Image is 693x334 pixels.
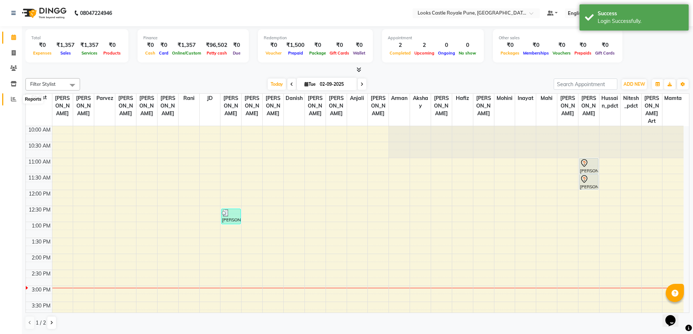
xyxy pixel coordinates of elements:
[410,94,431,110] span: Akshay
[263,94,283,118] span: [PERSON_NAME]
[436,51,457,56] span: Ongoing
[431,94,452,118] span: [PERSON_NAME]
[303,81,318,87] span: Tue
[286,51,305,56] span: Prepaid
[600,94,620,110] span: Hussain_pdct
[59,51,73,56] span: Sales
[115,94,136,118] span: [PERSON_NAME]
[157,51,170,56] span: Card
[170,51,203,56] span: Online/Custom
[19,3,68,23] img: logo
[30,286,52,294] div: 3:00 PM
[551,41,573,49] div: ₹0
[77,41,101,49] div: ₹1,357
[499,35,617,41] div: Other sales
[662,94,684,103] span: Mamta
[264,51,283,56] span: Voucher
[268,79,286,90] span: Today
[347,94,368,103] span: Anjali
[622,79,647,89] button: ADD NEW
[27,190,52,198] div: 12:00 PM
[536,94,557,103] span: Mahi
[179,94,199,103] span: Rani
[413,41,436,49] div: 2
[36,319,46,327] span: 1 / 2
[328,41,351,49] div: ₹0
[80,3,112,23] b: 08047224946
[662,305,686,327] iframe: chat widget
[27,174,52,182] div: 11:30 AM
[283,41,307,49] div: ₹1,500
[27,158,52,166] div: 11:00 AM
[388,41,413,49] div: 2
[436,41,457,49] div: 0
[554,79,617,90] input: Search Appointment
[521,41,551,49] div: ₹0
[499,51,521,56] span: Packages
[30,302,52,310] div: 3:30 PM
[284,94,304,103] span: Danish
[242,94,262,118] span: [PERSON_NAME]
[413,51,436,56] span: Upcoming
[388,35,478,41] div: Appointment
[30,270,52,278] div: 2:30 PM
[30,254,52,262] div: 2:00 PM
[328,51,351,56] span: Gift Cards
[307,41,328,49] div: ₹0
[203,41,230,49] div: ₹96,502
[573,51,593,56] span: Prepaids
[580,174,598,189] div: [PERSON_NAME], TK01, 11:30 AM-12:00 PM, Blow Dry Stylist(F)*
[94,94,115,103] span: Parvez
[31,51,53,56] span: Expenses
[457,51,478,56] span: No show
[27,206,52,214] div: 12:30 PM
[222,209,240,224] div: [PERSON_NAME] gold card, TK03, 12:35 PM-01:05 PM, Stylist Cut(F) (₹1200)
[264,35,367,41] div: Redemption
[220,94,241,118] span: [PERSON_NAME]
[368,94,389,118] span: [PERSON_NAME]
[80,51,99,56] span: Services
[307,51,328,56] span: Package
[593,41,617,49] div: ₹0
[30,81,56,87] span: Filter Stylist
[136,94,157,118] span: [PERSON_NAME]
[389,94,410,103] span: Arman
[326,94,347,118] span: [PERSON_NAME]
[157,41,170,49] div: ₹0
[473,94,494,118] span: [PERSON_NAME]
[351,51,367,56] span: Wallet
[598,10,683,17] div: Success
[494,94,515,103] span: Mohini
[452,94,473,103] span: Hafiz
[305,94,326,118] span: [PERSON_NAME]
[143,41,157,49] div: ₹0
[143,35,243,41] div: Finance
[388,51,413,56] span: Completed
[27,126,52,134] div: 10:00 AM
[23,95,43,104] div: Reports
[264,41,283,49] div: ₹0
[143,51,157,56] span: Cash
[351,41,367,49] div: ₹0
[73,94,94,118] span: [PERSON_NAME]
[598,17,683,25] div: Login Successfully.
[158,94,178,118] span: [PERSON_NAME]
[499,41,521,49] div: ₹0
[52,94,73,118] span: [PERSON_NAME]
[521,51,551,56] span: Memberships
[621,94,641,110] span: Nitesh_pdct
[230,41,243,49] div: ₹0
[624,81,645,87] span: ADD NEW
[101,51,123,56] span: Products
[515,94,536,103] span: Inayat
[642,94,662,126] span: [PERSON_NAME] art
[31,41,53,49] div: ₹0
[573,41,593,49] div: ₹0
[30,238,52,246] div: 1:30 PM
[593,51,617,56] span: Gift Cards
[30,222,52,230] div: 1:00 PM
[27,142,52,150] div: 10:30 AM
[318,79,354,90] input: 2025-09-02
[551,51,573,56] span: Vouchers
[205,51,229,56] span: Petty cash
